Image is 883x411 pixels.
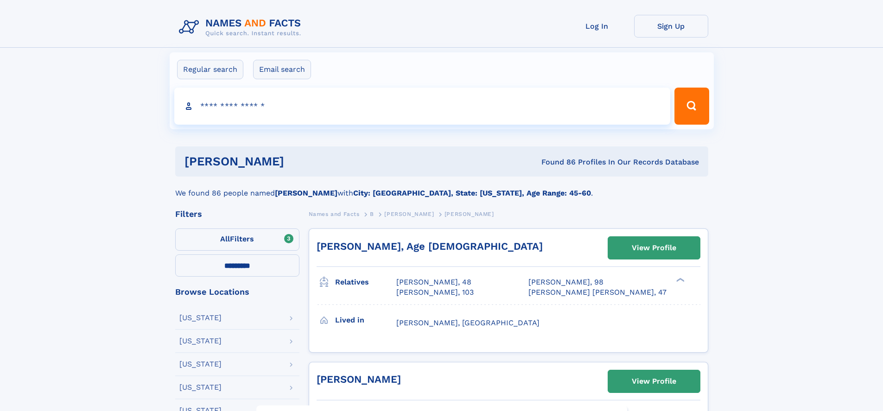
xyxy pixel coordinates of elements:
[179,337,222,345] div: [US_STATE]
[174,88,671,125] input: search input
[179,384,222,391] div: [US_STATE]
[384,208,434,220] a: [PERSON_NAME]
[175,15,309,40] img: Logo Names and Facts
[528,277,603,287] a: [PERSON_NAME], 98
[674,277,685,283] div: ❯
[317,373,401,385] a: [PERSON_NAME]
[632,371,676,392] div: View Profile
[370,211,374,217] span: B
[175,288,299,296] div: Browse Locations
[560,15,634,38] a: Log In
[632,237,676,259] div: View Profile
[175,210,299,218] div: Filters
[445,211,494,217] span: [PERSON_NAME]
[179,314,222,322] div: [US_STATE]
[317,240,543,252] a: [PERSON_NAME], Age [DEMOGRAPHIC_DATA]
[220,234,230,243] span: All
[413,157,699,167] div: Found 86 Profiles In Our Records Database
[175,177,708,199] div: We found 86 people named with .
[175,228,299,251] label: Filters
[608,370,700,392] a: View Profile
[370,208,374,220] a: B
[184,156,413,167] h1: [PERSON_NAME]
[309,208,360,220] a: Names and Facts
[335,274,396,290] h3: Relatives
[634,15,708,38] a: Sign Up
[384,211,434,217] span: [PERSON_NAME]
[275,189,337,197] b: [PERSON_NAME]
[674,88,709,125] button: Search Button
[396,287,474,297] a: [PERSON_NAME], 103
[353,189,591,197] b: City: [GEOGRAPHIC_DATA], State: [US_STATE], Age Range: 45-60
[253,60,311,79] label: Email search
[177,60,243,79] label: Regular search
[608,237,700,259] a: View Profile
[335,312,396,328] h3: Lived in
[179,360,222,368] div: [US_STATE]
[396,318,540,327] span: [PERSON_NAME], [GEOGRAPHIC_DATA]
[528,287,667,297] a: [PERSON_NAME] [PERSON_NAME], 47
[396,277,471,287] a: [PERSON_NAME], 48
